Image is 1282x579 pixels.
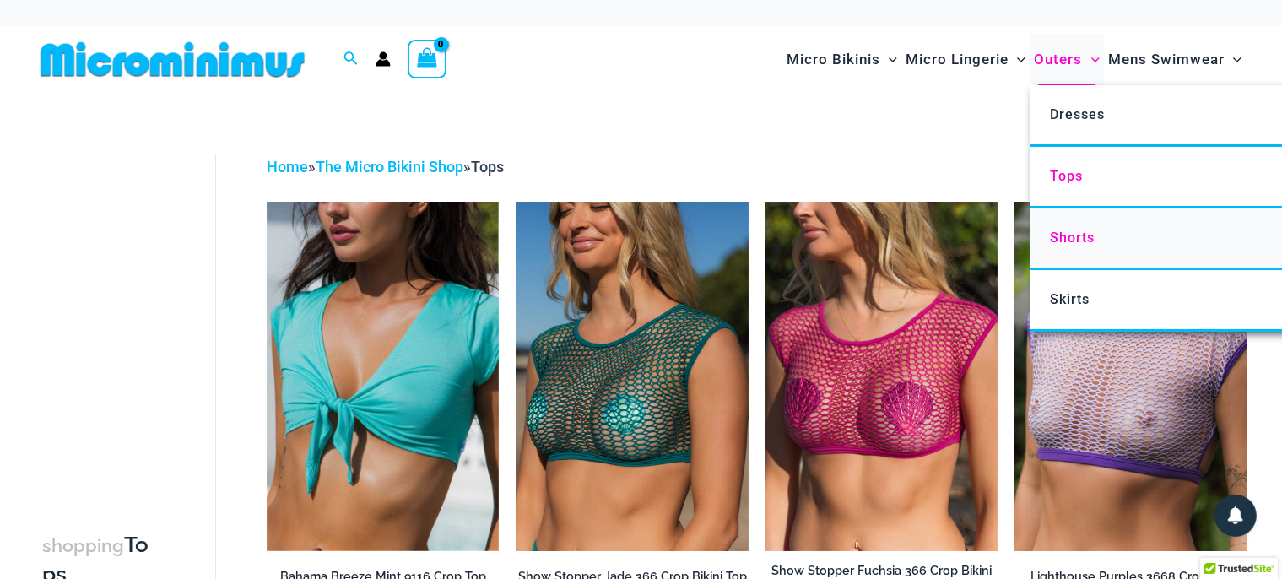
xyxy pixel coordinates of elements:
[267,202,500,550] img: Bahama Breeze Mint 9116 Crop Top 01
[880,38,897,81] span: Menu Toggle
[1014,202,1247,550] img: Lighthouse Purples 3668 Crop Top 01
[376,51,391,67] a: Account icon link
[267,202,500,550] a: Bahama Breeze Mint 9116 Crop Top 01Bahama Breeze Mint 9116 Crop Top 02Bahama Breeze Mint 9116 Cro...
[780,31,1248,88] nav: Site Navigation
[1009,38,1025,81] span: Menu Toggle
[901,34,1030,85] a: Micro LingerieMenu ToggleMenu Toggle
[1104,34,1246,85] a: Mens SwimwearMenu ToggleMenu Toggle
[1050,106,1105,122] span: Dresses
[1014,202,1247,550] a: Lighthouse Purples 3668 Crop Top 01Lighthouse Purples 3668 Crop Top 516 Short 02Lighthouse Purple...
[765,202,998,550] a: Show Stopper Fuchsia 366 Top 5007 pants 08Show Stopper Fuchsia 366 Top 5007 pants 11Show Stopper ...
[42,535,124,556] span: shopping
[1050,230,1095,246] span: Shorts
[516,202,749,550] a: Show Stopper Jade 366 Top 5007 pants 09Show Stopper Jade 366 Top 5007 pants 12Show Stopper Jade 3...
[1050,168,1083,184] span: Tops
[787,38,880,81] span: Micro Bikinis
[42,141,194,479] iframe: TrustedSite Certified
[1035,38,1083,81] span: Outers
[267,158,308,176] a: Home
[316,158,463,176] a: The Micro Bikini Shop
[906,38,1009,81] span: Micro Lingerie
[1108,38,1225,81] span: Mens Swimwear
[1050,291,1090,307] span: Skirts
[1225,38,1241,81] span: Menu Toggle
[34,41,311,78] img: MM SHOP LOGO FLAT
[1083,38,1100,81] span: Menu Toggle
[408,40,446,78] a: View Shopping Cart, empty
[471,158,504,176] span: Tops
[782,34,901,85] a: Micro BikinisMenu ToggleMenu Toggle
[343,49,359,70] a: Search icon link
[765,202,998,550] img: Show Stopper Fuchsia 366 Top 5007 pants 08
[1030,34,1104,85] a: OutersMenu ToggleMenu Toggle
[516,202,749,550] img: Show Stopper Jade 366 Top 5007 pants 09
[267,158,504,176] span: » »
